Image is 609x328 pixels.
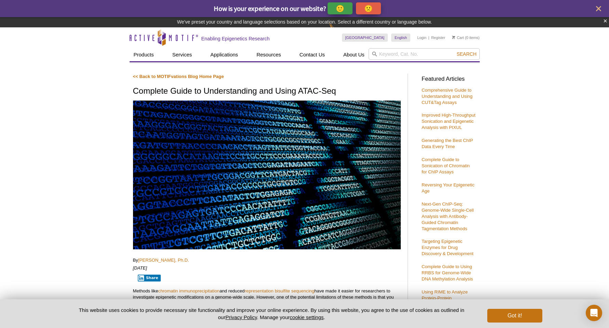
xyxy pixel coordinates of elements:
[244,288,314,293] a: representation bisulfite sequencing
[342,34,388,42] a: [GEOGRAPHIC_DATA]
[431,35,445,40] a: Register
[422,289,473,307] a: Using RIME to Analyze Protein-Protein Interactions on Chromatin
[422,182,475,194] a: Reversing Your Epigenetic Age
[133,101,401,249] img: ATAC-Seq
[133,288,401,306] p: Methods like and reduced have made it easier for researchers to investigate epigenetic modificati...
[422,157,470,174] a: Complete Guide to Sonication of Chromatin for ChIP Assays
[206,48,242,61] a: Applications
[603,17,607,25] button: ×
[422,201,474,231] a: Next-Gen ChIP-Seq: Genome-Wide Single-Cell Analysis with Antibody-Guided Chromatin Tagmentation M...
[133,265,147,271] em: [DATE]
[422,138,473,149] a: Generating the Best ChIP Data Every Time
[452,35,464,40] a: Cart
[133,87,401,96] h1: Complete Guide to Understanding and Using ATAC-Seq
[428,34,429,42] li: |
[329,22,347,38] img: Change Here
[201,36,270,42] h2: Enabling Epigenetics Research
[133,257,401,263] p: By
[369,48,480,60] input: Keyword, Cat. No.
[138,275,161,281] button: Share
[452,34,480,42] li: (0 items)
[422,264,473,281] a: Complete Guide to Using RRBS for Genome-Wide DNA Methylation Analysis
[225,314,257,320] a: Privacy Policy
[252,48,285,61] a: Resources
[422,239,474,256] a: Targeting Epigenetic Enzymes for Drug Discovery & Development
[422,113,476,130] a: Improved High-Throughput Sonication and Epigenetic Analysis with PIXUL
[339,48,369,61] a: About Us
[214,4,326,13] span: How is your experience on our website?
[168,48,196,61] a: Services
[290,314,323,320] button: cookie settings
[336,4,344,13] p: 🙂
[586,305,602,321] div: Open Intercom Messenger
[487,309,542,323] button: Got it!
[452,36,455,39] img: Your Cart
[364,4,373,13] p: 🙁
[454,51,478,57] button: Search
[133,74,224,79] a: << Back to MOTIFvations Blog Home Page
[417,35,426,40] a: Login
[456,51,476,57] span: Search
[130,48,158,61] a: Products
[295,48,329,61] a: Contact Us
[422,88,473,105] a: Comprehensive Guide to Understanding and Using CUT&Tag Assays
[391,34,410,42] a: English
[67,306,476,321] p: This website uses cookies to provide necessary site functionality and improve your online experie...
[422,76,476,82] h3: Featured Articles
[138,258,189,263] a: [PERSON_NAME], Ph.D.
[158,288,220,293] a: chromatin immunoprecipitation
[594,4,603,13] button: close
